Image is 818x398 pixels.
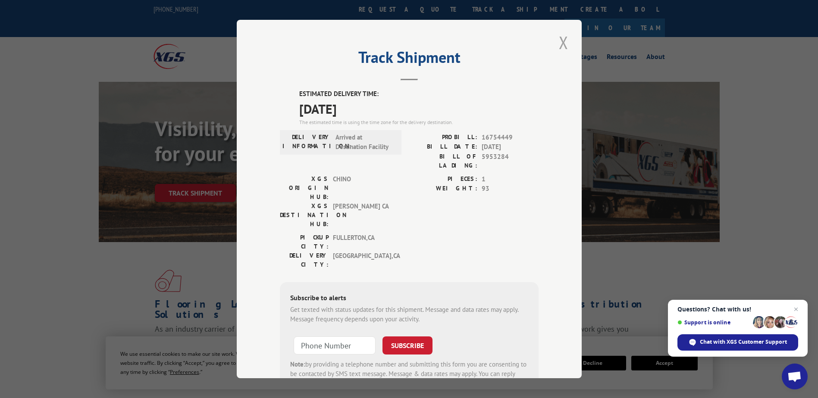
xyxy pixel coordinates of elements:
span: Questions? Chat with us! [677,306,798,313]
span: 1 [482,174,539,184]
span: 93 [482,184,539,194]
button: SUBSCRIBE [382,336,433,354]
h2: Track Shipment [280,51,539,68]
span: Support is online [677,319,750,326]
span: FULLERTON , CA [333,233,391,251]
div: Subscribe to alerts [290,292,528,305]
span: Arrived at Destination Facility [335,133,394,152]
strong: Note: [290,360,305,368]
label: PROBILL: [409,133,477,143]
span: [DATE] [482,142,539,152]
span: CHINO [333,174,391,202]
div: by providing a telephone number and submitting this form you are consenting to be contacted by SM... [290,360,528,389]
span: Chat with XGS Customer Support [677,334,798,351]
button: Close modal [556,31,571,54]
label: PIECES: [409,174,477,184]
label: ESTIMATED DELIVERY TIME: [299,89,539,99]
label: DELIVERY CITY: [280,251,329,269]
label: XGS ORIGIN HUB: [280,174,329,202]
div: Get texted with status updates for this shipment. Message and data rates may apply. Message frequ... [290,305,528,324]
label: BILL OF LADING: [409,152,477,170]
span: [PERSON_NAME] CA [333,202,391,229]
span: [GEOGRAPHIC_DATA] , CA [333,251,391,269]
span: Chat with XGS Customer Support [700,338,787,346]
span: 16754449 [482,133,539,143]
span: 5953284 [482,152,539,170]
span: [DATE] [299,99,539,118]
label: BILL DATE: [409,142,477,152]
a: Open chat [782,364,808,389]
label: WEIGHT: [409,184,477,194]
label: PICKUP CITY: [280,233,329,251]
input: Phone Number [294,336,376,354]
label: DELIVERY INFORMATION: [282,133,331,152]
div: The estimated time is using the time zone for the delivery destination. [299,118,539,126]
label: XGS DESTINATION HUB: [280,202,329,229]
